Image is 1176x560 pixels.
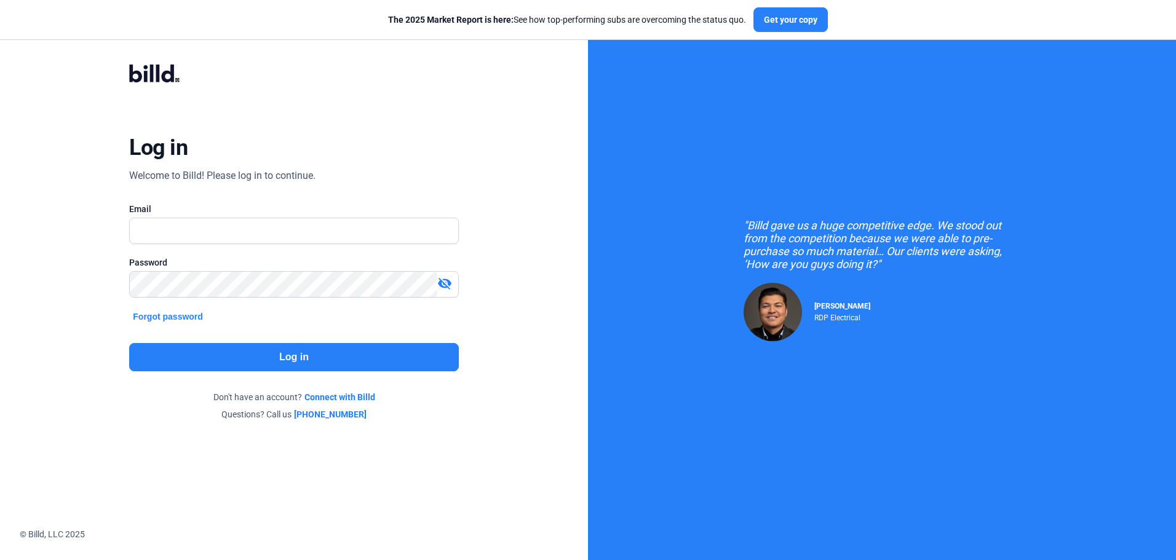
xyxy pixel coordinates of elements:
img: Raul Pacheco [744,283,802,341]
div: Welcome to Billd! Please log in to continue. [129,168,316,183]
button: Log in [129,343,458,371]
a: [PHONE_NUMBER] [294,408,367,420]
span: The 2025 Market Report is here: [388,15,514,25]
div: Questions? Call us [129,408,458,420]
button: Forgot password [129,310,207,323]
div: Don't have an account? [129,391,458,403]
mat-icon: visibility_off [437,276,452,291]
div: Log in [129,134,188,161]
a: Connect with Billd [304,391,375,403]
div: RDP Electrical [814,310,870,322]
div: Email [129,203,458,215]
button: Get your copy [753,7,828,32]
div: See how top-performing subs are overcoming the status quo. [388,14,746,26]
div: Password [129,256,458,269]
div: "Billd gave us a huge competitive edge. We stood out from the competition because we were able to... [744,219,1020,270]
span: [PERSON_NAME] [814,302,870,310]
